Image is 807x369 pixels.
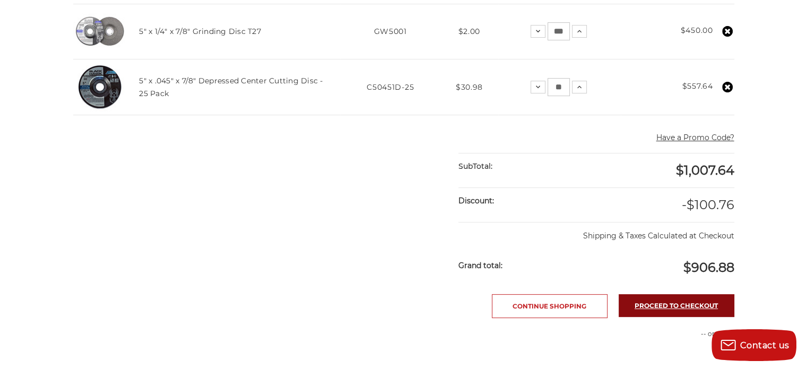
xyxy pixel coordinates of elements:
p: Shipping & Taxes Calculated at Checkout [458,222,734,242]
img: 5 inch x 1/4 inch BHA grinding disc [73,5,126,58]
strong: $450.00 [681,25,713,35]
div: -$100.76 [596,188,734,222]
span: Contact us [740,340,789,350]
a: 5" x .045" x 7/8" Depressed Center Cutting Disc - 25 Pack [139,76,323,98]
span: $30.98 [456,82,483,92]
span: C50451D-25 [367,82,414,92]
span: $906.88 [683,260,734,275]
button: Have a Promo Code? [656,132,734,143]
input: 5" x 1/4" x 7/8" Grinding Disc T27 Quantity: [548,22,570,40]
strong: $557.64 [682,81,713,91]
span: $2.00 [458,27,481,36]
strong: Discount: [458,196,494,205]
button: Contact us [711,329,796,361]
a: 5" x 1/4" x 7/8" Grinding Disc T27 [139,27,261,36]
strong: Grand total: [458,261,502,270]
a: Proceed to checkout [619,294,734,317]
img: 5" x 3/64" x 7/8" Depressed Center Type 27 Cut Off Wheel [73,61,126,114]
p: -- or use -- [602,329,734,339]
a: Continue Shopping [492,294,608,318]
input: 5" x .045" x 7/8" Depressed Center Cutting Disc - 25 Pack Quantity: [548,78,570,96]
span: GW5001 [374,27,407,36]
div: SubTotal: [458,153,596,179]
span: $1,007.64 [676,162,734,178]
